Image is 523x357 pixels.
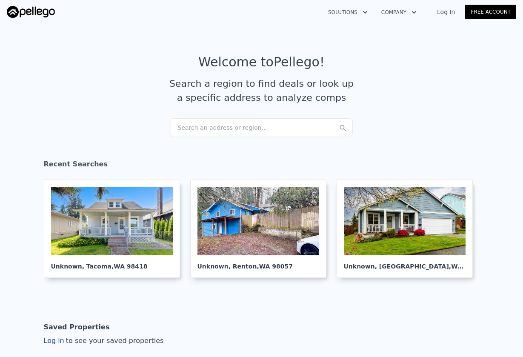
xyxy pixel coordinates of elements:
a: Unknown, Tacoma,WA 98418 [44,180,187,278]
div: Welcome to Pellego ! [198,54,325,70]
div: Unknown , Renton [197,255,319,271]
a: Log In [427,8,465,16]
div: Log in [44,336,164,346]
div: Search an address or region... [171,118,353,137]
span: , WA 98277 [449,263,485,270]
a: Unknown, [GEOGRAPHIC_DATA],WA 98277 [337,180,480,278]
div: Unknown , Tacoma [51,255,173,271]
div: Search a region to find deals or look up a specific address to analyze comps [166,77,357,105]
button: Company [374,5,423,20]
div: Recent Searches [44,152,480,180]
div: Saved Properties [44,319,110,336]
a: Unknown, Renton,WA 98057 [190,180,333,278]
span: , WA 98418 [111,263,148,270]
span: , WA 98057 [257,263,293,270]
button: Solutions [321,5,374,20]
span: to see your saved properties [64,337,164,345]
a: Free Account [465,5,516,19]
img: Pellego [7,6,55,18]
div: Unknown , [GEOGRAPHIC_DATA] [344,255,466,271]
